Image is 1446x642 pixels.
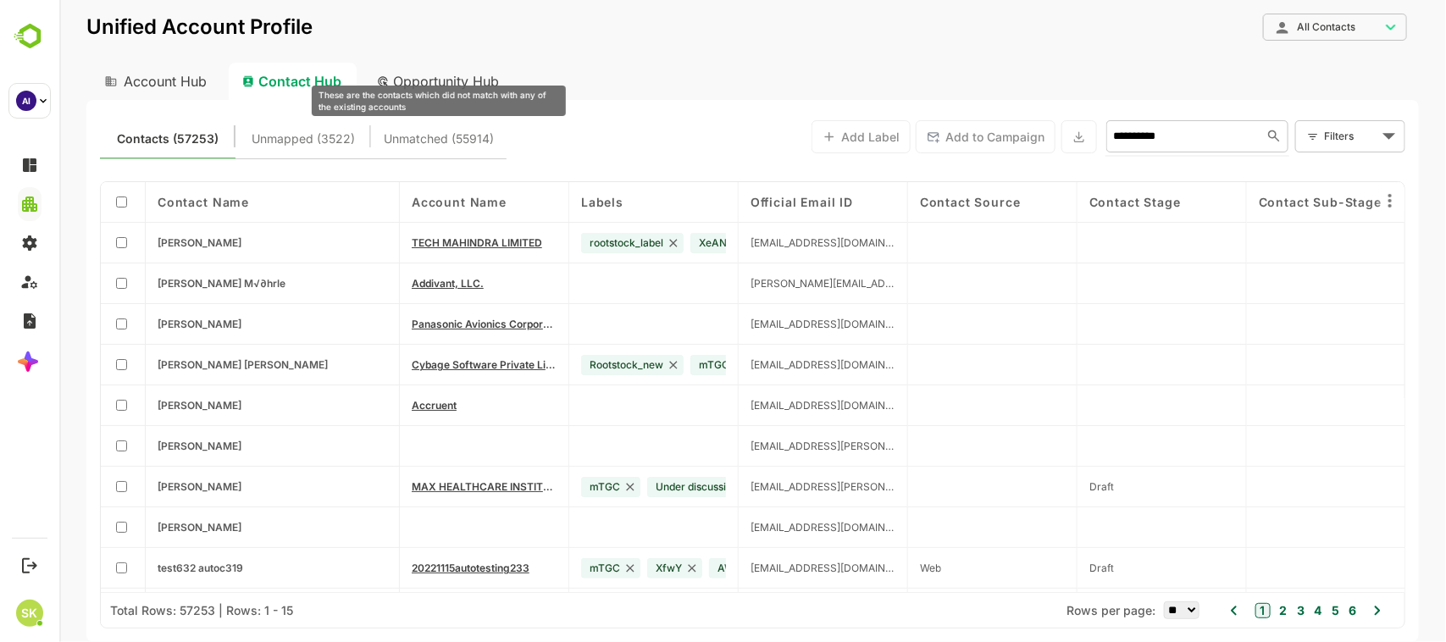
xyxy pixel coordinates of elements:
span: Rajpal Bajaj [98,440,182,452]
div: mTGC [631,355,690,375]
span: These are the contacts which matched with multiple existing accounts [192,128,296,150]
span: Prasad Iyer [98,521,182,534]
span: Under discussion [596,480,679,493]
span: test632 autoc319 [98,562,184,574]
span: mTGC [530,480,561,493]
span: Draft [1030,562,1055,574]
div: mTGC [522,558,581,578]
button: 1 [1196,603,1211,618]
button: 4 [1251,601,1263,620]
span: Rootstock_new [530,358,604,371]
span: Marzena Erkelens [98,318,182,330]
span: MAX HEALTHCARE INSTITUTE LIMITED [352,480,497,493]
div: Rootstock_new [522,355,624,375]
span: mTGC [640,358,670,371]
button: 2 [1216,601,1228,620]
span: Official Email ID [691,195,794,209]
span: James N. Ludwig [98,399,182,412]
span: kapil.madaan@maxhealthcare.com [691,480,836,493]
div: All Contacts [1204,11,1348,44]
span: TECH MAHINDRA LIMITED [352,236,483,249]
span: prasadiy@cisco.com [691,521,836,534]
span: test632@20221115autotesting233.com [691,562,836,574]
span: Contact Name [98,195,190,209]
button: 3 [1233,601,1245,620]
span: sabine.moehrle@addivant.com [691,277,836,290]
button: 5 [1268,601,1280,620]
span: Contact Sub-Stage [1199,195,1322,209]
div: Total Rows: 57253 | Rows: 1 - 15 [51,603,234,617]
span: XfwY [596,562,623,574]
button: Export the selected data as CSV [1002,120,1038,153]
span: Cybage Software Private Limited [352,358,497,371]
span: Contact Source [861,195,961,209]
span: Accruent [352,399,397,412]
span: Contact Stage [1030,195,1122,209]
div: Account Hub [27,63,163,100]
span: 20221115autotesting233 [352,562,470,574]
div: XfwY [588,558,643,578]
div: Opportunity Hub [304,63,455,100]
div: Filters [1263,119,1346,154]
div: AWms [650,558,710,578]
span: XeAN [640,236,668,249]
span: Sabine M√∂hrle [98,277,226,290]
span: Panasonic Avionics Corporation (PAC) [352,318,497,330]
button: 6 [1285,601,1297,620]
div: All Contacts [1216,19,1321,35]
div: mTGC [522,477,581,497]
div: SK [16,600,43,627]
span: rajpal_bajaj@trimble.com [691,440,836,452]
button: Logout [18,554,41,577]
span: These are the contacts which matched with only one of the existing accounts [58,128,159,150]
span: AWms [658,562,690,574]
div: AI [16,91,36,111]
div: rootstock_label [522,233,624,253]
div: Under discussion [588,477,699,497]
div: Contact Hub [169,63,297,100]
span: jludwig@steelcase.com [691,399,836,412]
p: Unified Account Profile [27,17,253,37]
span: Rows per page: [1007,603,1096,617]
button: Add Label [752,120,851,153]
button: Add to Campaign [856,120,996,153]
span: Unmatched (55914) [324,128,435,150]
img: BambooboxLogoMark.f1c84d78b4c51b1a7b5f700c9845e183.svg [8,20,52,53]
span: Web [861,562,882,574]
span: rootstock_label [530,236,604,249]
span: Account Name [352,195,447,209]
span: mTGC [530,562,561,574]
span: ravindra.mathur@techmahindra.com [691,236,836,249]
span: Labels [522,195,564,209]
span: jagatp@cybage.com [691,358,836,371]
span: marzena.erkelens@panasonic.aero [691,318,836,330]
span: Ravindra Mathur [98,236,182,249]
div: XeAN [631,233,688,253]
span: All Contacts [1238,21,1296,33]
span: kapil madaan [98,480,182,493]
span: Addivant, LLC. [352,277,424,290]
span: Draft [1030,480,1055,493]
span: Mr Jagat Pal Singh [98,358,269,371]
div: Filters [1265,127,1319,145]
